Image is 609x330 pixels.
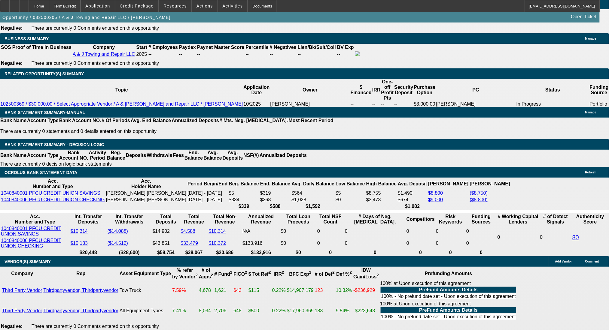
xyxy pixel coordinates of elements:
th: Avg. Balance [203,150,222,161]
a: ($8,800) [470,197,488,202]
b: IRR [274,271,284,277]
span: Credit Package [120,4,154,8]
th: Account Type [27,118,59,124]
th: Withdrawls [146,150,172,161]
b: Lien/Bk/Suit/Coll [298,45,336,50]
td: 10.32% [336,280,352,300]
td: 0 [466,226,497,237]
th: Avg. End Balance [130,118,172,124]
td: $334 [229,197,259,203]
th: ($28,600) [107,250,152,256]
td: $17,960,369 [287,301,314,321]
th: Period Begin/End [187,178,228,190]
th: # Days of Neg. [MEDICAL_DATA]. [345,214,406,225]
th: Deposits [126,150,147,161]
th: Funding Sources [466,214,497,225]
td: $3,000.00 [414,101,436,107]
th: Bank Account NO. [59,118,102,124]
b: Start [136,45,147,50]
a: $10,372 [209,241,226,246]
b: Negative: [1,25,23,31]
td: $500 [248,301,271,321]
td: -- [297,51,336,58]
b: BFC Exp [289,271,312,277]
b: PreFund Amounts Details [419,287,478,292]
th: Total Non-Revenue [208,214,242,225]
td: $268 [260,197,291,203]
span: BANK STATEMENT SUMMARY-MANUAL [5,110,85,115]
th: Purchase Option [414,79,436,101]
sup: 2 [333,270,335,275]
th: # Mts. Neg. [MEDICAL_DATA]. [219,118,288,124]
td: 7.59% [172,280,198,300]
span: 0 [498,235,500,240]
th: Authenticity Score [572,214,608,225]
span: Bank Statement Summary - Decision Logic [5,142,104,147]
td: 8,034 [199,301,213,321]
th: Annualized Deposits [171,118,219,124]
td: -- [394,101,414,107]
span: Resources [163,4,187,8]
td: $3,473 [366,197,397,203]
span: Add Vendor [555,260,572,263]
th: Owner [270,79,350,101]
th: $38,067 [180,250,208,256]
td: -- [350,101,372,107]
a: $10,314 [209,229,226,234]
th: Annualized Deposits [259,150,307,161]
a: Third Party Vendor [2,308,42,313]
th: Beg. Balance [229,178,259,190]
td: 4,678 [199,280,213,300]
span: There are currently 0 Comments entered on this opportunity [32,61,159,66]
td: 9.54% [336,301,352,321]
b: # Negatives [270,45,297,50]
th: 0 [406,250,435,256]
td: $0 [281,226,316,237]
a: 1040840006 PFCU CREDIT UNION CHECKING [1,238,61,248]
span: Actions [196,4,213,8]
th: $1,082 [397,203,427,209]
td: Portfolio [589,101,609,107]
td: $5 [335,190,365,196]
td: $0 [335,197,365,203]
td: 2025 [136,51,148,58]
b: Prefunding Amounts [425,271,472,276]
td: Tow Truck [119,280,171,300]
button: Activities [218,0,248,12]
th: Status [516,79,589,101]
td: 183 [315,301,335,321]
a: 102500369 / $30,000.00 / Select Appropriate Vendor / A & [PERSON_NAME] and Repair LLC / [PERSON_N... [0,101,243,106]
b: IDW Gain/Loss [353,268,379,279]
td: $564 [291,190,335,196]
td: 0 [466,238,497,249]
a: ($14,088) [108,229,128,234]
a: $10,314 [70,229,88,234]
th: Total Loan Proceeds [281,214,316,225]
th: Avg. Deposits [222,150,243,161]
th: $588 [260,203,291,209]
td: -$236,929 [353,280,379,300]
b: Company [11,271,33,276]
td: All Equipment Types [119,301,171,321]
span: Comment [585,260,599,263]
a: 1040840006 PFCU CREDIT UNION CHECKING [1,197,105,202]
b: PreFund Amounts Details [419,307,478,313]
th: Activity Period [89,150,107,161]
th: NSF(#) [243,150,259,161]
td: 100% - No prefund date set - Upon execution of this agreement [381,314,516,320]
td: 0.22% [272,301,286,321]
td: -$223,643 [353,301,379,321]
div: 100% at Upon execution of this agreement [380,301,517,320]
th: 0 [436,250,465,256]
b: BV Exp [337,45,354,50]
b: # Employees [148,45,178,50]
td: -- [372,101,381,107]
b: Asset Equipment Type [120,271,171,276]
button: Resources [159,0,191,12]
td: 643 [233,280,248,300]
th: One-off Profit Pts [381,79,394,101]
a: $4,588 [181,229,195,234]
div: $133,916 [242,241,280,246]
th: # Of Periods [102,118,130,124]
td: $115 [248,280,271,300]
